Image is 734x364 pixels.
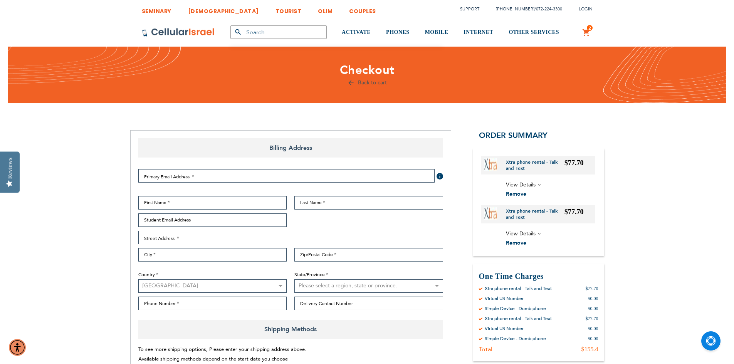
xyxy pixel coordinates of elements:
[564,208,584,216] span: $77.70
[586,315,598,322] div: $77.70
[588,295,598,302] div: $0.00
[318,2,333,16] a: OLIM
[138,138,443,158] span: Billing Address
[506,159,565,171] a: Xtra phone rental - Talk and Text
[386,18,410,47] a: PHONES
[347,79,387,86] a: Back to cart
[386,29,410,35] span: PHONES
[138,346,306,362] span: To see more shipping options, Please enter your shipping address above. Available shipping method...
[138,320,443,339] span: Shipping Methods
[342,18,371,47] a: ACTIVATE
[485,315,552,322] div: Xtra phone rental - Talk and Text
[7,158,13,179] div: Reviews
[460,6,479,12] a: Support
[464,18,493,47] a: INTERNET
[479,346,492,353] div: Total
[586,285,598,292] div: $77.70
[484,207,497,220] img: Xtra phone rental - Talk and Text
[588,335,598,342] div: $0.00
[275,2,302,16] a: TOURIST
[349,2,376,16] a: COUPLES
[506,239,526,247] span: Remove
[581,346,598,353] div: $155.4
[485,335,546,342] div: Simple Device - Dumb phone
[425,18,448,47] a: MOBILE
[488,3,562,15] li: /
[588,25,591,31] span: 2
[342,29,371,35] span: ACTIVATE
[485,305,546,312] div: Simple Device - Dumb phone
[536,6,562,12] a: 072-224-3300
[230,25,327,39] input: Search
[564,159,584,167] span: $77.70
[340,62,395,78] span: Checkout
[506,230,536,237] span: View Details
[484,158,497,171] img: Xtra phone rental - Talk and Text
[588,325,598,332] div: $0.00
[485,325,524,332] div: Virtual US Number
[509,29,559,35] span: OTHER SERVICES
[506,181,536,188] span: View Details
[464,29,493,35] span: INTERNET
[496,6,534,12] a: [PHONE_NUMBER]
[579,6,593,12] span: Login
[506,190,526,198] span: Remove
[425,29,448,35] span: MOBILE
[9,339,26,356] div: Accessibility Menu
[509,18,559,47] a: OTHER SERVICES
[485,285,552,292] div: Xtra phone rental - Talk and Text
[188,2,259,16] a: [DEMOGRAPHIC_DATA]
[479,271,598,282] h3: One Time Charges
[142,2,171,16] a: SEMINARY
[485,295,524,302] div: Virtual US Number
[506,208,565,220] a: Xtra phone rental - Talk and Text
[479,130,548,141] span: Order Summary
[588,305,598,312] div: $0.00
[142,28,215,37] img: Cellular Israel Logo
[582,28,591,37] a: 2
